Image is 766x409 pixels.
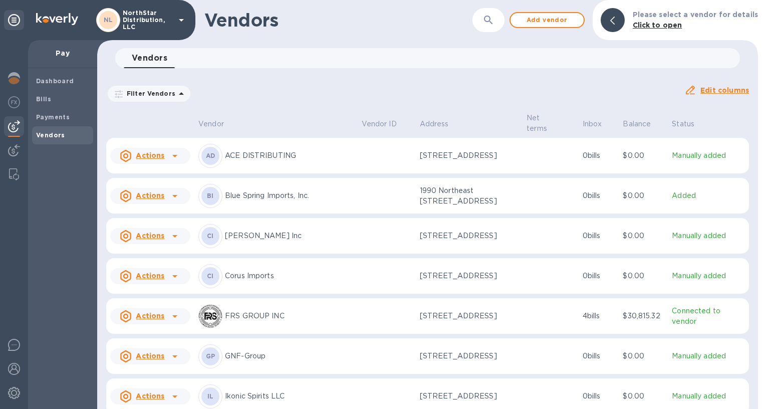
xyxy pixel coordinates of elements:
[132,51,167,65] span: Vendors
[583,190,615,201] p: 0 bills
[136,232,164,240] u: Actions
[204,10,472,31] h1: Vendors
[36,95,51,103] b: Bills
[36,13,78,25] img: Logo
[672,190,745,201] p: Added
[623,231,664,241] p: $0.00
[623,311,664,321] p: $30,815.32
[623,150,664,161] p: $0.00
[583,119,615,129] span: Inbox
[136,151,164,159] u: Actions
[527,113,562,134] p: Net terms
[623,190,664,201] p: $0.00
[420,311,519,321] p: [STREET_ADDRESS]
[207,232,214,240] b: CI
[136,312,164,320] u: Actions
[206,152,215,159] b: AD
[420,150,519,161] p: [STREET_ADDRESS]
[420,351,519,361] p: [STREET_ADDRESS]
[700,86,749,94] u: Edit columns
[623,271,664,281] p: $0.00
[583,391,615,401] p: 0 bills
[136,272,164,280] u: Actions
[123,89,175,98] p: Filter Vendors
[583,311,615,321] p: 4 bills
[136,191,164,199] u: Actions
[623,351,664,361] p: $0.00
[583,271,615,281] p: 0 bills
[623,391,664,401] p: $0.00
[672,306,745,327] p: Connected to vendor
[207,272,214,280] b: CI
[672,150,745,161] p: Manually added
[225,231,354,241] p: [PERSON_NAME] Inc
[583,119,602,129] p: Inbox
[198,119,237,129] span: Vendor
[420,231,519,241] p: [STREET_ADDRESS]
[583,351,615,361] p: 0 bills
[136,392,164,400] u: Actions
[672,119,694,129] p: Status
[225,391,354,401] p: Ikonic Spirits LLC
[198,119,224,129] p: Vendor
[206,352,215,360] b: GP
[207,392,214,400] b: IL
[36,131,65,139] b: Vendors
[36,77,74,85] b: Dashboard
[225,190,354,201] p: Blue Spring Imports, Inc.
[420,119,449,129] p: Address
[4,10,24,30] div: Unpin categories
[509,12,585,28] button: Add vendor
[36,113,70,121] b: Payments
[633,11,758,19] b: Please select a vendor for details
[420,185,519,207] p: 1990 Northeast [STREET_ADDRESS]
[225,311,354,321] p: FRS GROUP INC
[420,119,462,129] span: Address
[136,352,164,360] u: Actions
[623,119,664,129] span: Balance
[583,150,615,161] p: 0 bills
[225,150,354,161] p: ACE DISTRIBUTING
[362,119,410,129] span: Vendor ID
[104,16,113,24] b: NL
[362,119,397,129] p: Vendor ID
[225,271,354,281] p: Corus Imports
[672,351,745,361] p: Manually added
[123,10,173,31] p: NorthStar Distribution, LLC
[583,231,615,241] p: 0 bills
[633,21,682,29] b: Click to open
[672,231,745,241] p: Manually added
[420,391,519,401] p: [STREET_ADDRESS]
[8,96,20,108] img: Foreign exchange
[207,192,214,199] b: BI
[672,271,745,281] p: Manually added
[225,351,354,361] p: GNF-Group
[623,119,651,129] p: Balance
[36,48,89,58] p: Pay
[420,271,519,281] p: [STREET_ADDRESS]
[519,14,576,26] span: Add vendor
[672,391,745,401] p: Manually added
[527,113,575,134] span: Net terms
